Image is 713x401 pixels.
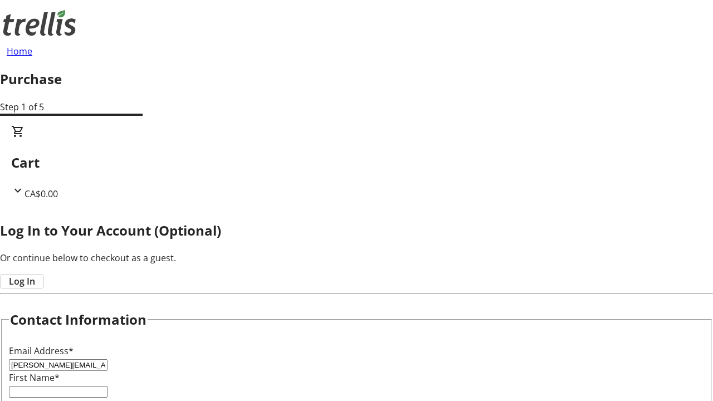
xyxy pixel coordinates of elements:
label: Email Address* [9,345,74,357]
div: CartCA$0.00 [11,125,702,200]
h2: Contact Information [10,310,146,330]
h2: Cart [11,153,702,173]
span: Log In [9,275,35,288]
span: CA$0.00 [25,188,58,200]
label: First Name* [9,371,60,384]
